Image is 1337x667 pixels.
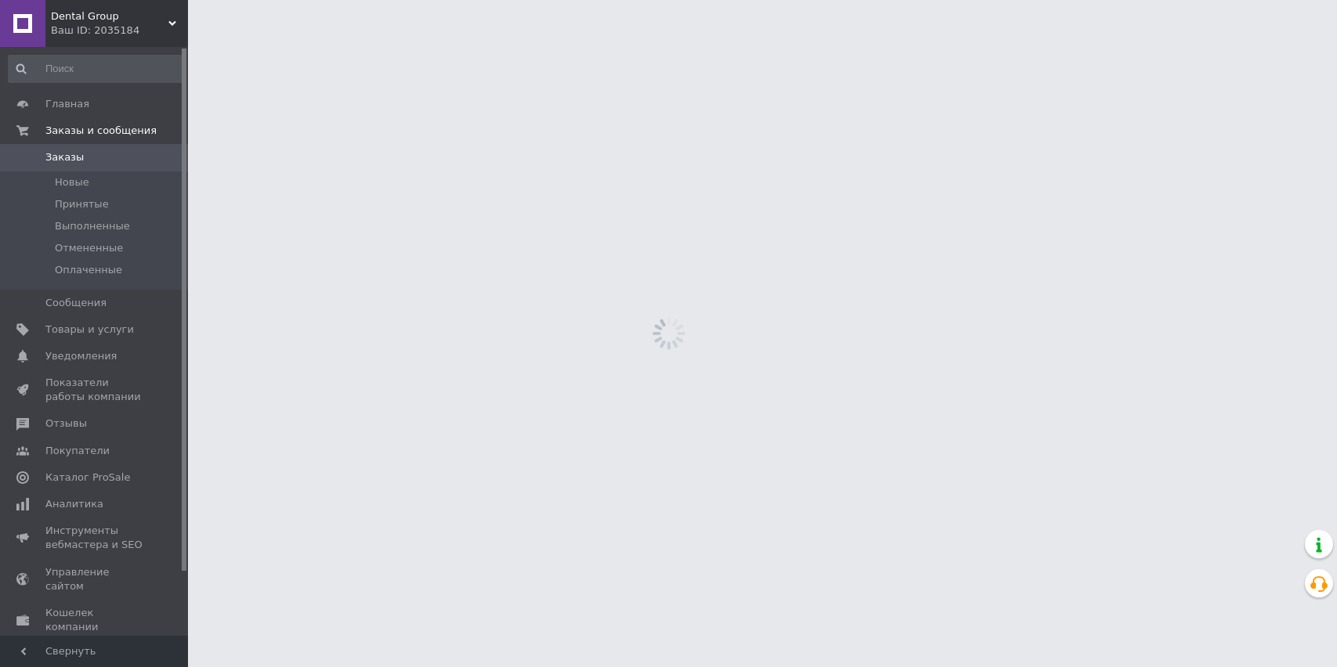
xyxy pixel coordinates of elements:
div: Ваш ID: 2035184 [51,23,188,38]
span: Покупатели [45,444,110,458]
span: Заказы и сообщения [45,124,157,138]
span: Заказы [45,150,84,164]
span: Товары и услуги [45,323,134,337]
span: Уведомления [45,349,117,363]
span: Главная [45,97,89,111]
span: Dental Group [51,9,168,23]
input: Поиск [8,55,184,83]
span: Новые [55,175,89,189]
span: Принятые [55,197,109,211]
span: Кошелек компании [45,606,145,634]
span: Инструменты вебмастера и SEO [45,524,145,552]
span: Отзывы [45,416,87,431]
span: Оплаченные [55,263,122,277]
span: Выполненные [55,219,130,233]
span: Каталог ProSale [45,471,130,485]
span: Аналитика [45,497,103,511]
span: Сообщения [45,296,107,310]
span: Показатели работы компании [45,376,145,404]
span: Управление сайтом [45,565,145,593]
span: Отмененные [55,241,123,255]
